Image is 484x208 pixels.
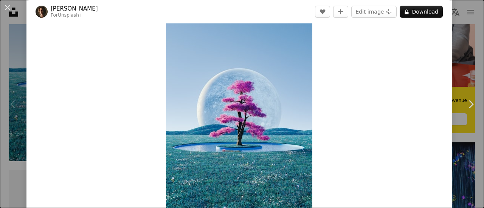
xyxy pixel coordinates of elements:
[58,12,83,18] a: Unsplash+
[458,68,484,140] a: Next
[400,6,443,18] button: Download
[351,6,397,18] button: Edit image
[36,6,48,18] img: Go to Alex Shuper's profile
[51,5,98,12] a: [PERSON_NAME]
[315,6,330,18] button: Like
[333,6,348,18] button: Add to Collection
[51,12,98,18] div: For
